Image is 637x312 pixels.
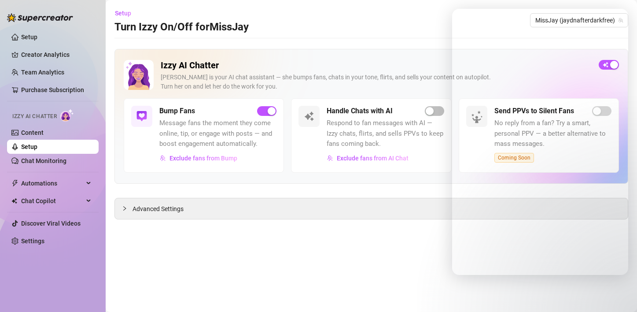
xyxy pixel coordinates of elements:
[160,155,166,161] img: svg%3e
[21,33,37,41] a: Setup
[122,206,127,211] span: collapsed
[327,151,409,165] button: Exclude fans from AI Chat
[21,69,64,76] a: Team Analytics
[327,118,444,149] span: Respond to fan messages with AI — Izzy chats, flirts, and sells PPVs to keep fans coming back.
[21,176,84,190] span: Automations
[21,220,81,227] a: Discover Viral Videos
[7,13,73,22] img: logo-BBDzfeDw.svg
[21,194,84,208] span: Chat Copilot
[161,60,592,71] h2: Izzy AI Chatter
[21,129,44,136] a: Content
[21,238,44,245] a: Settings
[304,111,314,122] img: svg%3e
[133,204,184,214] span: Advanced Settings
[122,204,133,213] div: collapsed
[159,151,238,165] button: Exclude fans from Bump
[21,143,37,150] a: Setup
[327,106,393,116] h5: Handle Chats with AI
[21,157,66,164] a: Chat Monitoring
[60,109,74,122] img: AI Chatter
[337,155,409,162] span: Exclude fans from AI Chat
[21,48,92,62] a: Creator Analytics
[136,111,147,122] img: svg%3e
[159,118,276,149] span: Message fans the moment they come online, tip, or engage with posts — and boost engagement automa...
[11,198,17,204] img: Chat Copilot
[327,155,333,161] img: svg%3e
[114,20,249,34] h3: Turn Izzy On/Off for MissJay
[607,282,628,303] iframe: Intercom live chat
[452,9,628,275] iframe: Intercom live chat
[159,106,195,116] h5: Bump Fans
[12,112,57,121] span: Izzy AI Chatter
[21,86,84,93] a: Purchase Subscription
[161,73,592,91] div: [PERSON_NAME] is your AI chat assistant — she bumps fans, chats in your tone, flirts, and sells y...
[124,60,154,90] img: Izzy AI Chatter
[115,10,131,17] span: Setup
[11,180,18,187] span: thunderbolt
[114,6,138,20] button: Setup
[169,155,237,162] span: Exclude fans from Bump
